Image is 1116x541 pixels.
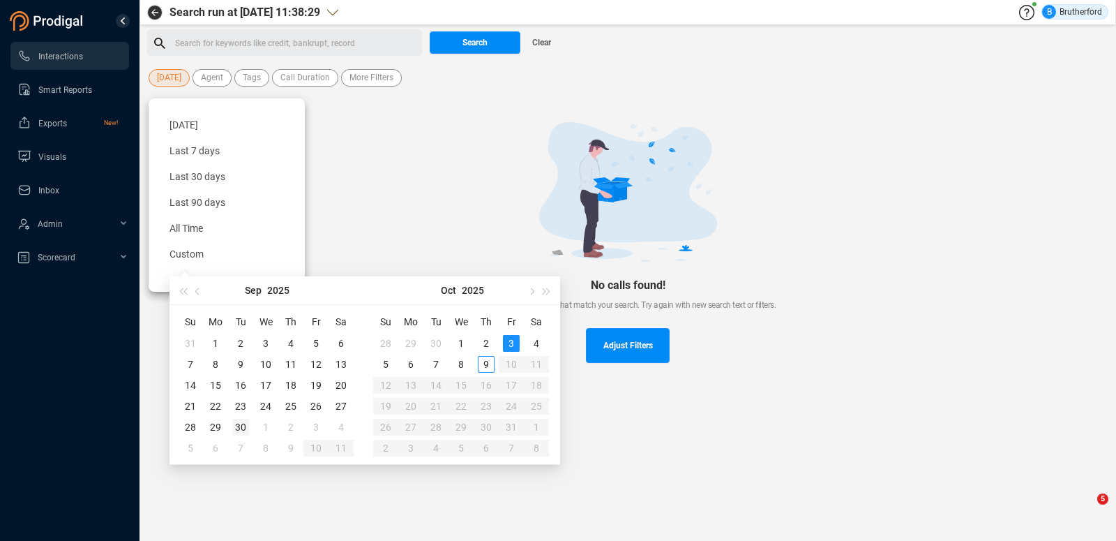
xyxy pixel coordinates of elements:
[303,311,329,333] th: Fr
[282,377,299,394] div: 18
[520,31,562,54] button: Clear
[462,276,484,304] button: 2025
[207,356,224,373] div: 8
[257,419,274,436] div: 1
[169,119,198,131] span: [DATE]
[398,354,423,375] td: 2025-10-06
[448,311,474,333] th: We
[17,176,118,204] a: Inbox
[1069,494,1102,527] iframe: Intercom live chat
[453,335,469,352] div: 1
[308,335,324,352] div: 5
[282,419,299,436] div: 2
[182,419,199,436] div: 28
[169,223,203,234] span: All Time
[253,396,278,417] td: 2025-09-24
[38,85,92,95] span: Smart Reports
[282,440,299,457] div: 9
[278,375,303,396] td: 2025-09-18
[169,171,225,182] span: Last 30 days
[104,109,118,137] span: New!
[253,311,278,333] th: We
[178,311,203,333] th: Su
[38,152,66,162] span: Visuals
[234,69,269,87] button: Tags
[182,398,199,415] div: 21
[203,417,228,438] td: 2025-09-29
[182,335,199,352] div: 31
[303,354,329,375] td: 2025-09-12
[308,419,324,436] div: 3
[253,417,278,438] td: 2025-10-01
[178,333,203,354] td: 2025-08-31
[10,142,129,170] li: Visuals
[282,398,299,415] div: 25
[10,109,129,137] li: Exports
[524,333,549,354] td: 2025-10-04
[203,375,228,396] td: 2025-09-15
[349,69,393,87] span: More Filters
[303,375,329,396] td: 2025-09-19
[478,356,495,373] div: 9
[203,354,228,375] td: 2025-09-08
[278,396,303,417] td: 2025-09-25
[462,31,488,54] span: Search
[303,333,329,354] td: 2025-09-05
[228,311,253,333] th: Tu
[308,377,324,394] div: 19
[308,356,324,373] div: 12
[333,377,349,394] div: 20
[423,311,448,333] th: Tu
[329,311,354,333] th: Sa
[245,276,262,304] button: Sep
[1047,5,1052,19] span: B
[282,356,299,373] div: 11
[38,219,63,229] span: Admin
[232,377,249,394] div: 16
[278,417,303,438] td: 2025-10-02
[267,276,289,304] button: 2025
[333,335,349,352] div: 6
[453,356,469,373] div: 8
[402,335,419,352] div: 29
[182,377,199,394] div: 14
[169,145,220,156] span: Last 7 days
[586,328,670,363] button: Adjust Filters
[341,69,402,87] button: More Filters
[333,419,349,436] div: 4
[178,375,203,396] td: 2025-09-14
[423,354,448,375] td: 2025-10-07
[253,438,278,459] td: 2025-10-08
[182,440,199,457] div: 5
[499,333,524,354] td: 2025-10-03
[524,311,549,333] th: Sa
[17,142,118,170] a: Visuals
[278,354,303,375] td: 2025-09-11
[257,335,274,352] div: 3
[428,335,444,352] div: 30
[207,377,224,394] div: 15
[38,119,67,128] span: Exports
[182,356,199,373] div: 7
[329,333,354,354] td: 2025-09-06
[149,69,190,87] button: [DATE]
[228,375,253,396] td: 2025-09-16
[603,328,653,363] span: Adjust Filters
[243,69,261,87] span: Tags
[232,398,249,415] div: 23
[503,335,520,352] div: 3
[169,299,1086,311] div: We can't find any calls that match your search. Try again with new search text or filters.
[10,11,86,31] img: prodigal-logo
[398,333,423,354] td: 2025-09-29
[474,333,499,354] td: 2025-10-02
[38,186,59,195] span: Inbox
[157,69,181,87] span: [DATE]
[528,335,545,352] div: 4
[430,31,520,54] button: Search
[228,438,253,459] td: 2025-10-07
[207,398,224,415] div: 22
[38,52,83,61] span: Interactions
[178,396,203,417] td: 2025-09-21
[17,109,118,137] a: ExportsNew!
[333,398,349,415] div: 27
